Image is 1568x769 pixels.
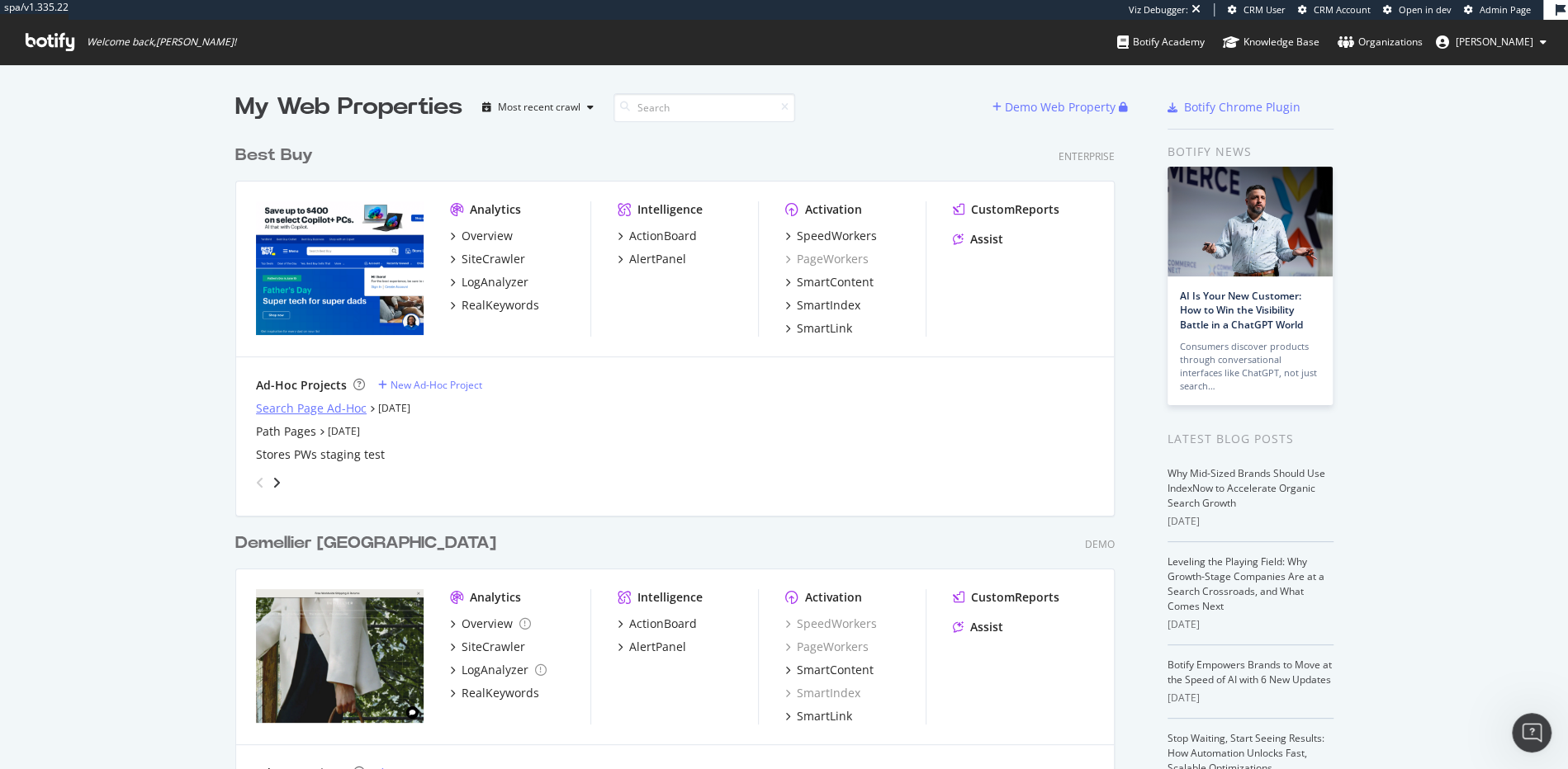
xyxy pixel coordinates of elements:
a: Best Buy [235,144,320,167]
div: Assist [970,231,1003,248]
div: AlertPanel [629,251,686,267]
div: [DATE] [1168,514,1334,529]
span: Welcome back, [PERSON_NAME] ! [87,35,236,49]
a: Demellier [GEOGRAPHIC_DATA] [235,531,503,555]
a: CustomReports [953,201,1059,218]
a: AlertPanel [618,639,686,655]
div: Demellier [GEOGRAPHIC_DATA] [235,531,496,555]
a: SmartLink [785,708,852,724]
a: Stores PWs staging test [256,446,385,463]
div: SiteCrawler [462,639,525,655]
input: Search [613,93,795,122]
div: Analytics [470,589,521,606]
div: Intelligence [637,589,703,606]
a: ActionBoard [618,228,697,244]
div: SmartLink [797,320,852,337]
a: Open in dev [1383,3,1452,17]
a: Botify Chrome Plugin [1168,99,1300,116]
a: SmartLink [785,320,852,337]
div: SmartContent [797,662,874,678]
div: Latest Blog Posts [1168,430,1334,448]
a: SiteCrawler [450,639,525,655]
a: Assist [953,231,1003,248]
a: ActionBoard [618,616,697,632]
span: colleen [1456,35,1533,49]
div: CustomReports [971,589,1059,606]
a: [DATE] [328,424,360,438]
div: Enterprise [1059,149,1115,163]
img: Demellier London [256,589,424,723]
div: Botify news [1168,143,1334,161]
div: RealKeywords [462,297,539,314]
span: CRM User [1244,3,1286,16]
div: Consumers discover products through conversational interfaces like ChatGPT, not just search… [1180,340,1320,393]
div: ActionBoard [629,228,697,244]
button: Demo Web Property [992,94,1119,120]
a: Botify Academy [1117,20,1205,64]
a: Assist [953,619,1003,635]
div: Analytics [470,201,521,218]
div: Intelligence [637,201,703,218]
a: RealKeywords [450,685,539,701]
div: Organizations [1338,34,1423,50]
div: RealKeywords [462,685,539,701]
a: CustomReports [953,589,1059,606]
a: Demo Web Property [992,100,1119,114]
a: SiteCrawler [450,251,525,267]
a: AlertPanel [618,251,686,267]
a: SpeedWorkers [785,228,877,244]
a: PageWorkers [785,639,869,655]
div: SmartIndex [797,297,860,314]
div: SmartContent [797,274,874,290]
a: Admin Page [1464,3,1531,17]
a: New Ad-Hoc Project [378,378,482,392]
span: Open in dev [1399,3,1452,16]
div: New Ad-Hoc Project [391,378,482,392]
div: [DATE] [1168,691,1334,705]
a: RealKeywords [450,297,539,314]
div: My Web Properties [235,91,462,124]
a: Overview [450,616,531,632]
div: CustomReports [971,201,1059,218]
div: ActionBoard [629,616,697,632]
div: Knowledge Base [1223,34,1319,50]
div: Activation [805,589,862,606]
div: [DATE] [1168,617,1334,632]
img: bestbuy.com [256,201,424,335]
a: SmartContent [785,274,874,290]
a: Path Pages [256,423,316,440]
div: Assist [970,619,1003,635]
a: Search Page Ad-Hoc [256,400,367,417]
div: AlertPanel [629,639,686,655]
div: Ad-Hoc Projects [256,377,347,394]
a: AI Is Your New Customer: How to Win the Visibility Battle in a ChatGPT World [1180,289,1303,331]
a: Knowledge Base [1223,20,1319,64]
img: AI Is Your New Customer: How to Win the Visibility Battle in a ChatGPT World [1168,167,1333,276]
div: Botify Academy [1117,34,1205,50]
a: Organizations [1338,20,1423,64]
a: CRM User [1228,3,1286,17]
a: [DATE] [378,401,410,415]
a: SmartIndex [785,685,860,701]
iframe: Intercom live chat [1512,713,1551,752]
a: Leveling the Playing Field: Why Growth-Stage Companies Are at a Search Crossroads, and What Comes... [1168,554,1324,613]
a: SpeedWorkers [785,616,877,632]
div: angle-left [249,469,271,496]
a: Botify Empowers Brands to Move at the Speed of AI with 6 New Updates [1168,658,1332,686]
a: LogAnalyzer [450,274,528,290]
a: Why Mid-Sized Brands Should Use IndexNow to Accelerate Organic Search Growth [1168,466,1325,510]
span: Admin Page [1480,3,1531,16]
button: [PERSON_NAME] [1423,29,1560,55]
div: Activation [805,201,862,218]
div: SiteCrawler [462,251,525,267]
div: SmartLink [797,708,852,724]
div: LogAnalyzer [462,662,528,678]
a: SmartIndex [785,297,860,314]
a: Overview [450,228,513,244]
a: PageWorkers [785,251,869,267]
